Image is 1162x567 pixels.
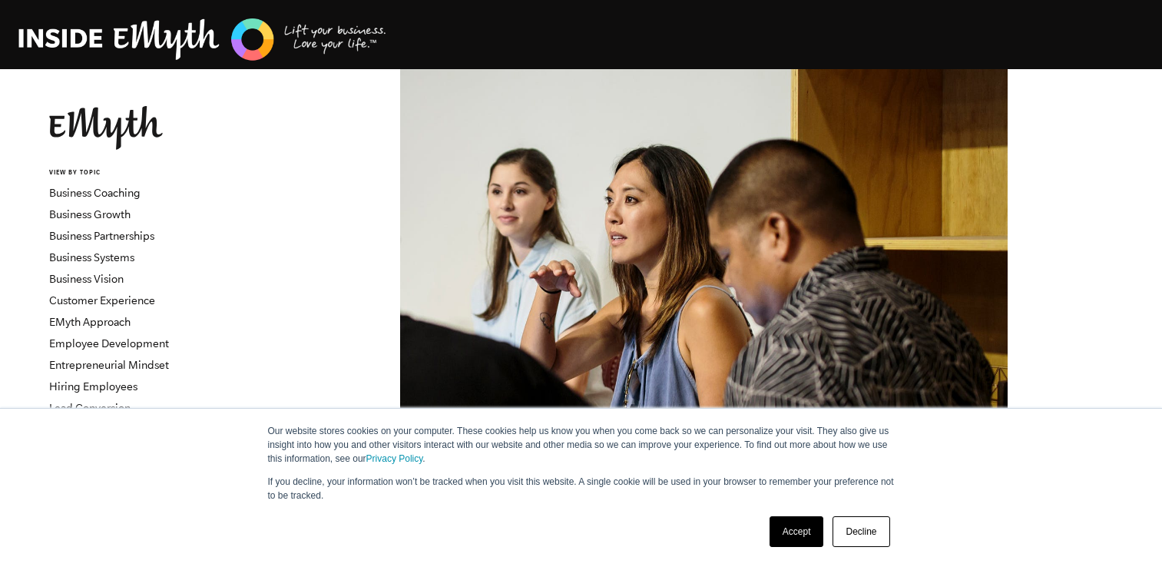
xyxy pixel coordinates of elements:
a: Employee Development [49,337,169,350]
a: Business Coaching [49,187,141,199]
a: Business Systems [49,251,134,264]
a: Entrepreneurial Mindset [49,359,169,371]
a: Hiring Employees [49,380,137,393]
a: Business Vision [49,273,124,285]
img: EMyth [49,106,163,150]
img: EMyth Business Coaching [18,16,387,63]
a: EMyth Approach [49,316,131,328]
a: Decline [833,516,889,547]
a: Business Partnerships [49,230,154,242]
a: Privacy Policy [366,453,423,464]
a: Customer Experience [49,294,155,307]
h6: VIEW BY TOPIC [49,168,234,178]
a: Accept [770,516,824,547]
a: Business Growth [49,208,131,220]
p: Our website stores cookies on your computer. These cookies help us know you when you come back so... [268,424,895,466]
a: Lead Conversion [49,402,131,414]
p: If you decline, your information won’t be tracked when you visit this website. A single cookie wi... [268,475,895,502]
